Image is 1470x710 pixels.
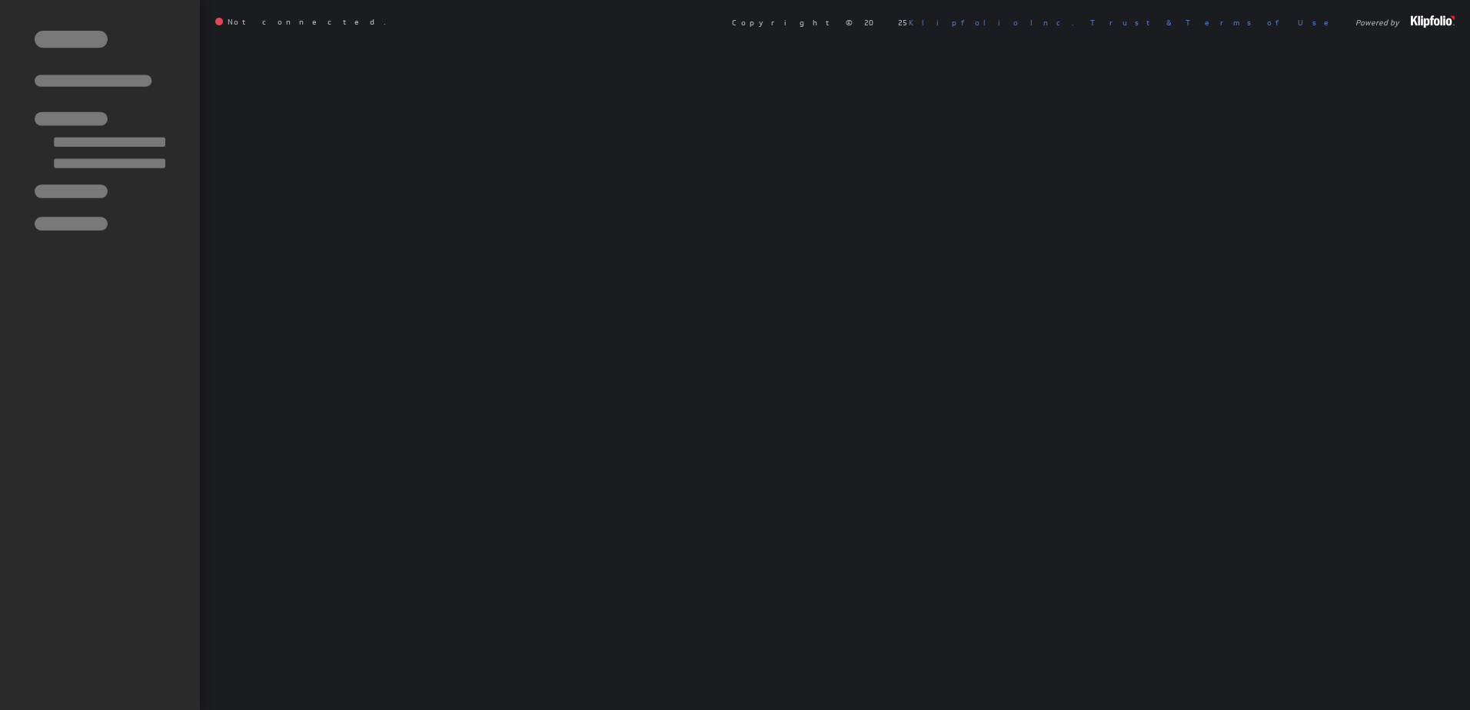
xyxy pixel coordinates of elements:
img: logo-footer.png [1411,15,1455,28]
span: Not connected. [215,18,386,27]
a: Klipfolio Inc. [909,17,1074,28]
span: Powered by [1355,18,1399,26]
a: Trust & Terms of Use [1090,17,1339,28]
img: skeleton-sidenav.svg [35,31,165,231]
span: Copyright © 2025 [732,18,1074,26]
